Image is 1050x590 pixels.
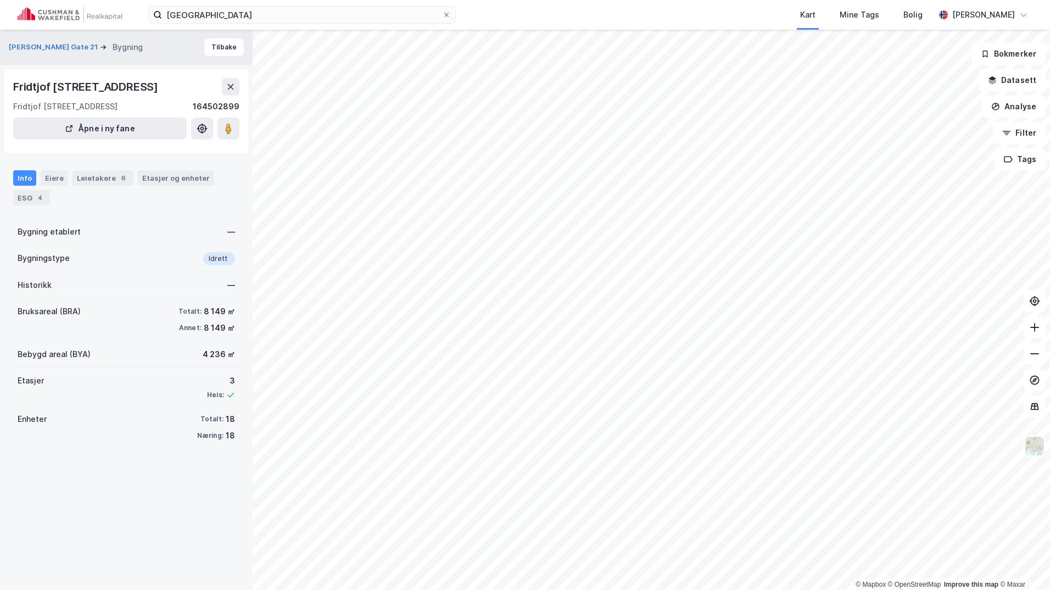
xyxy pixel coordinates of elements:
[18,7,122,23] img: cushman-wakefield-realkapital-logo.202ea83816669bd177139c58696a8fa1.svg
[995,148,1046,170] button: Tags
[944,581,998,588] a: Improve this map
[162,7,442,23] input: Søk på adresse, matrikkel, gårdeiere, leietakere eller personer
[1024,436,1045,457] img: Z
[993,122,1046,144] button: Filter
[13,170,36,186] div: Info
[903,8,923,21] div: Bolig
[18,413,47,426] div: Enheter
[18,374,44,387] div: Etasjer
[226,413,235,426] div: 18
[179,324,202,332] div: Annet:
[203,348,235,361] div: 4 236 ㎡
[13,118,187,140] button: Åpne i ny fane
[952,8,1015,21] div: [PERSON_NAME]
[13,78,160,96] div: Fridtjof [STREET_ADDRESS]
[18,305,81,318] div: Bruksareal (BRA)
[995,537,1050,590] div: Kontrollprogram for chat
[41,170,68,186] div: Eiere
[18,252,70,265] div: Bygningstype
[118,172,129,183] div: 6
[204,321,235,335] div: 8 149 ㎡
[197,431,224,440] div: Næring:
[800,8,816,21] div: Kart
[13,190,50,205] div: ESG
[207,374,235,387] div: 3
[193,100,239,113] div: 164502899
[18,225,81,238] div: Bygning etablert
[9,42,100,53] button: [PERSON_NAME] Gate 21
[204,38,244,56] button: Tilbake
[840,8,879,21] div: Mine Tags
[113,41,143,54] div: Bygning
[226,429,235,442] div: 18
[204,305,235,318] div: 8 149 ㎡
[72,170,133,186] div: Leietakere
[979,69,1046,91] button: Datasett
[207,391,224,399] div: Heis:
[18,348,91,361] div: Bebygd areal (BYA)
[200,415,224,424] div: Totalt:
[888,581,941,588] a: OpenStreetMap
[18,279,52,292] div: Historikk
[982,96,1046,118] button: Analyse
[142,173,210,183] div: Etasjer og enheter
[856,581,886,588] a: Mapbox
[971,43,1046,65] button: Bokmerker
[227,225,235,238] div: —
[178,307,202,316] div: Totalt:
[35,192,46,203] div: 4
[13,100,118,113] div: Fridtjof [STREET_ADDRESS]
[995,537,1050,590] iframe: Chat Widget
[227,279,235,292] div: —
